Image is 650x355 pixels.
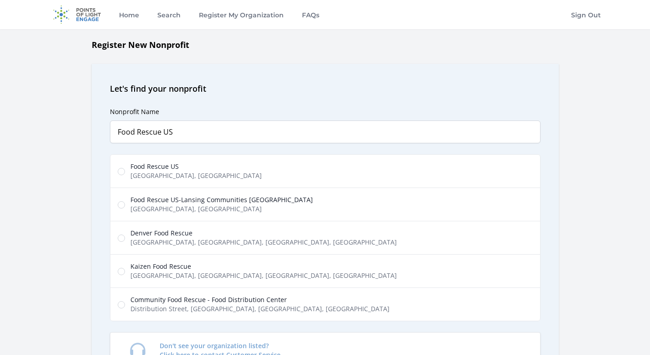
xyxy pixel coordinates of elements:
input: Denver Food Rescue [GEOGRAPHIC_DATA], [GEOGRAPHIC_DATA], [GEOGRAPHIC_DATA], [GEOGRAPHIC_DATA] [118,235,125,242]
h2: Let's find your nonprofit [110,82,541,95]
span: [GEOGRAPHIC_DATA], [GEOGRAPHIC_DATA], [GEOGRAPHIC_DATA], [GEOGRAPHIC_DATA] [130,238,397,247]
span: Distribution Street, [GEOGRAPHIC_DATA], [GEOGRAPHIC_DATA], [GEOGRAPHIC_DATA] [130,304,390,313]
span: Denver Food Rescue [130,229,397,238]
span: [GEOGRAPHIC_DATA], [GEOGRAPHIC_DATA] [130,204,313,214]
input: Kaizen Food Rescue [GEOGRAPHIC_DATA], [GEOGRAPHIC_DATA], [GEOGRAPHIC_DATA], [GEOGRAPHIC_DATA] [118,268,125,275]
input: Food Rescue US [GEOGRAPHIC_DATA], [GEOGRAPHIC_DATA] [118,168,125,175]
span: Food Rescue US-Lansing Communities [GEOGRAPHIC_DATA] [130,195,313,204]
span: Kaizen Food Rescue [130,262,397,271]
h1: Register New Nonprofit [92,38,559,51]
span: [GEOGRAPHIC_DATA], [GEOGRAPHIC_DATA], [GEOGRAPHIC_DATA], [GEOGRAPHIC_DATA] [130,271,397,280]
input: Food Rescue US-Lansing Communities [GEOGRAPHIC_DATA] [GEOGRAPHIC_DATA], [GEOGRAPHIC_DATA] [118,201,125,209]
label: Nonprofit Name [110,107,159,116]
span: Food Rescue US [130,162,262,171]
span: [GEOGRAPHIC_DATA], [GEOGRAPHIC_DATA] [130,171,262,180]
span: Community Food Rescue - Food Distribution Center [130,295,390,304]
input: Community Food Rescue - Food Distribution Center Distribution Street, [GEOGRAPHIC_DATA], [GEOGRAP... [118,301,125,308]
